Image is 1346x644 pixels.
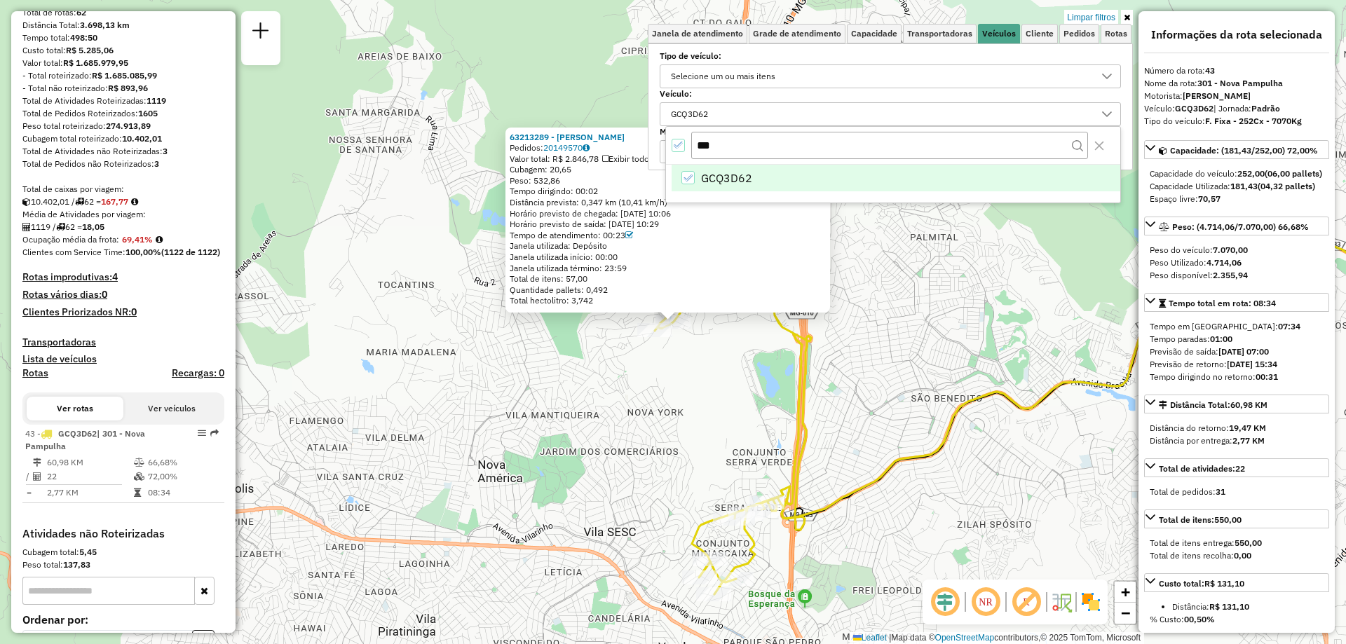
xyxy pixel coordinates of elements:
[147,95,166,106] strong: 1119
[1258,181,1315,191] strong: (04,32 pallets)
[1214,514,1242,525] strong: 550,00
[1150,613,1324,626] div: % Custo:
[510,175,560,186] span: Peso: 532,86
[1144,77,1329,90] div: Nome da rota:
[1251,103,1280,114] strong: Padrão
[1144,28,1329,41] h4: Informações da rota selecionada
[198,429,206,437] em: Opções
[22,247,125,257] span: Clientes com Service Time:
[22,611,224,628] label: Ordenar por:
[1150,245,1248,255] span: Peso do veículo:
[79,547,97,557] strong: 5,45
[1159,463,1245,474] span: Total de atividades:
[1175,103,1214,114] strong: GCQ3D62
[22,208,224,221] div: Média de Atividades por viagem:
[1150,333,1324,345] div: Tempo paradas:
[22,223,31,231] i: Total de Atividades
[982,29,1016,38] span: Veículos
[106,121,151,131] strong: 274.913,89
[510,240,826,252] div: Janela utilizada: Depósito
[1230,181,1258,191] strong: 181,43
[1159,514,1242,526] div: Total de itens:
[1237,168,1265,179] strong: 252,00
[1026,29,1054,38] span: Cliente
[161,247,220,257] strong: (1122 de 1122)
[210,429,219,437] em: Rota exportada
[1009,585,1043,619] span: Exibir rótulo
[510,273,826,285] div: Total de itens: 57,00
[510,142,826,153] div: Pedidos:
[22,367,48,379] a: Rotas
[1150,320,1324,333] div: Tempo em [GEOGRAPHIC_DATA]:
[22,6,224,19] div: Total de rotas:
[1150,180,1324,193] div: Capacidade Utilizada:
[1115,582,1136,603] a: Zoom in
[22,158,224,170] div: Total de Pedidos não Roteirizados:
[1064,10,1118,25] a: Limpar filtros
[1150,358,1324,371] div: Previsão de retorno:
[1150,167,1324,180] div: Capacidade do veículo:
[1150,486,1324,498] div: Total de pedidos:
[510,230,826,241] div: Tempo de atendimento: 00:23
[25,486,32,500] td: =
[1150,371,1324,383] div: Tempo dirigindo no retorno:
[1234,550,1251,561] strong: 0,00
[22,196,224,208] div: 10.402,01 / 62 =
[1235,537,1262,548] strong: 550,00
[1213,270,1248,280] strong: 2.355,94
[1150,345,1324,358] div: Previsão de saída:
[1088,135,1110,157] button: Close
[33,458,41,467] i: Distância Total
[70,32,97,43] strong: 498:50
[25,428,145,451] span: | 301 - Nova Pampulha
[46,486,133,500] td: 2,77 KM
[22,32,224,44] div: Tempo total:
[1144,416,1329,453] div: Distância Total:60,98 KM
[22,132,224,145] div: Cubagem total roteirizado:
[22,82,224,95] div: - Total não roteirizado:
[701,170,752,186] span: GCQ3D62
[1150,549,1324,562] div: Total de itens recolha:
[1210,334,1232,344] strong: 01:00
[1144,595,1329,631] div: Custo total:R$ 131,10
[58,428,97,439] span: GCQ3D62
[22,559,224,571] div: Peso total:
[1229,423,1266,433] strong: 19,47 KM
[510,132,625,142] a: 63213289 - [PERSON_NAME]
[92,70,157,81] strong: R$ 1.685.085,99
[935,633,995,643] a: OpenStreetMap
[33,472,41,481] i: Total de Atividades
[1159,577,1244,590] div: Custo total:
[583,144,590,152] i: Observações
[1144,115,1329,128] div: Tipo do veículo:
[66,45,114,55] strong: R$ 5.285,06
[1144,395,1329,413] a: Distância Total:60,98 KM
[660,88,1121,100] label: Veículo:
[1121,604,1130,622] span: −
[147,455,218,470] td: 66,68%
[22,306,224,318] h4: Clientes Priorizados NR:
[125,247,161,257] strong: 100,00%
[82,221,104,232] strong: 18,05
[163,146,168,156] strong: 3
[1144,102,1329,115] div: Veículo:
[156,235,163,244] em: Média calculada utilizando a maior ocupação (%Peso ou %Cubagem) de cada rota da sessão. Rotas cro...
[1184,614,1215,624] strong: 00,50%
[660,125,1121,138] label: Motorista:
[154,158,159,169] strong: 3
[1144,293,1329,312] a: Tempo total em rota: 08:34
[122,234,153,245] strong: 69,41%
[147,470,218,484] td: 72,00%
[753,29,841,38] span: Grade de atendimento
[510,197,826,208] div: Distância prevista: 0,347 km (10,41 km/h)
[1256,371,1278,382] strong: 00:31
[131,306,137,318] strong: 0
[889,633,891,643] span: |
[672,139,685,152] div: All items selected
[22,57,224,69] div: Valor total:
[652,29,743,38] span: Janela de atendimento
[1218,346,1269,357] strong: [DATE] 07:00
[666,165,1120,191] ul: Option List
[22,19,224,32] div: Distância Total:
